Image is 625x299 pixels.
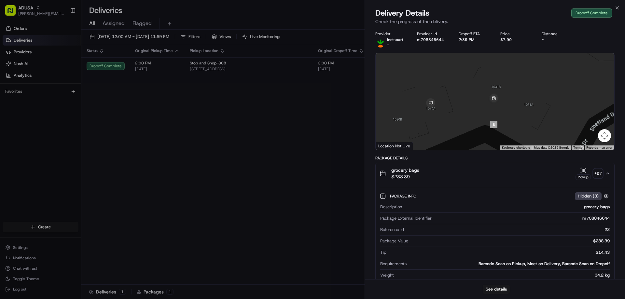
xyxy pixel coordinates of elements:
a: Terms (opens in new tab) [573,146,582,149]
div: Price [500,31,532,36]
div: Provider [375,31,407,36]
div: grocery bags$238.39Pickup+27 [376,184,614,290]
a: Report a map error [586,146,612,149]
span: Delivery Details [375,8,429,18]
div: 💻 [55,95,60,100]
span: Requirements [380,261,407,267]
div: Provider Id [417,31,448,36]
button: m708846644 [417,37,444,42]
div: $14.43 [389,250,610,255]
div: Pickup [576,174,591,180]
div: Location Not Live [376,142,413,150]
img: profile_instacart_ahold_partner.png [375,37,386,48]
img: Google [377,142,399,150]
span: Weight [380,272,394,278]
button: Start new chat [111,64,118,72]
div: Dropoff ETA [459,31,490,36]
div: grocery bags [405,204,610,210]
div: + 27 [593,169,603,178]
div: $238.39 [411,238,610,244]
img: 1736555255976-a54dd68f-1ca7-489b-9aae-adbdc363a1c4 [7,62,18,74]
span: Pylon [65,110,79,115]
a: Open this area in Google Maps (opens a new window) [377,142,399,150]
span: Description [380,204,402,210]
span: Knowledge Base [13,94,50,101]
div: - [542,37,573,42]
div: Distance [542,31,573,36]
span: Package Info [390,194,418,199]
p: Welcome 👋 [7,26,118,36]
div: 34.2 kg [396,272,610,278]
button: Hidden (3) [575,192,610,200]
div: 8 [490,121,497,128]
div: 📗 [7,95,12,100]
div: We're available if you need us! [22,69,82,74]
div: m708846644 [434,215,610,221]
div: $7.90 [500,37,532,42]
span: Instacart [387,37,403,42]
button: Pickup [576,167,591,180]
div: 2:39 PM [459,37,490,42]
span: Package External Identifier [380,215,432,221]
button: Keyboard shortcuts [502,145,530,150]
span: API Documentation [62,94,104,101]
span: Package Value [380,238,408,244]
span: Reference Id [380,227,404,233]
div: Barcode Scan on Pickup, Meet on Delivery, Barcode Scan on Dropoff [409,261,610,267]
div: 22 [407,227,610,233]
span: - [387,42,389,48]
span: $238.39 [391,173,419,180]
a: 💻API Documentation [52,92,107,103]
button: See details [483,285,510,294]
div: Start new chat [22,62,107,69]
button: Pickup+27 [576,167,603,180]
span: grocery bags [391,167,419,173]
button: Map camera controls [598,129,611,142]
span: Hidden ( 3 ) [578,193,599,199]
p: Check the progress of the delivery. [375,18,615,25]
span: Tip [380,250,386,255]
a: 📗Knowledge Base [4,92,52,103]
span: Map data ©2025 Google [534,146,569,149]
input: Clear [17,42,107,49]
img: Nash [7,7,20,20]
button: grocery bags$238.39Pickup+27 [376,163,614,184]
a: Powered byPylon [46,110,79,115]
div: Package Details [375,156,615,161]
